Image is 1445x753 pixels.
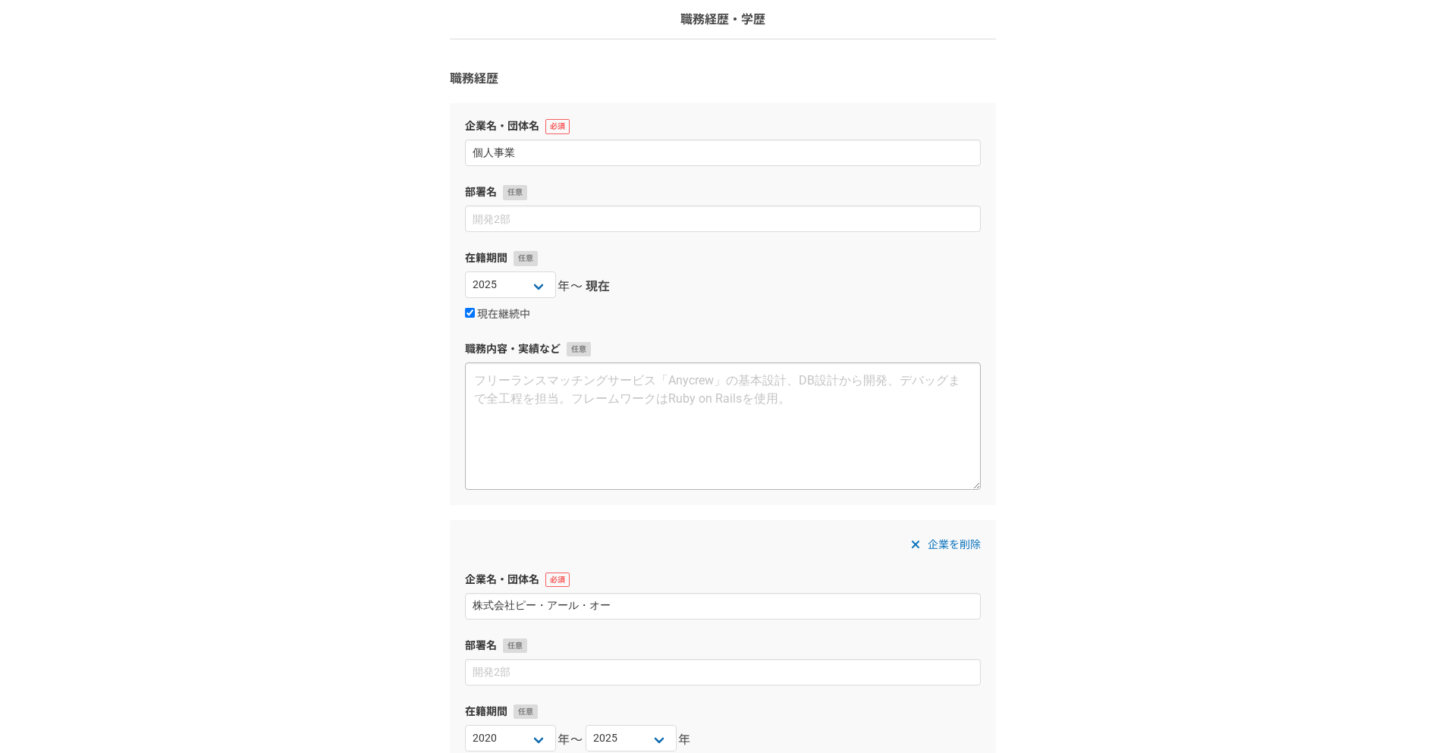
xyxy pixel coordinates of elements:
input: 現在継続中 [465,308,475,318]
label: 在籍期間 [465,704,981,720]
input: エニィクルー株式会社 [465,593,981,620]
input: エニィクルー株式会社 [465,140,981,166]
span: 現在 [586,278,610,296]
h3: 職務経歴 [450,70,996,88]
span: 年〜 [558,278,584,296]
span: 年〜 [558,731,584,749]
label: 企業名・団体名 [465,572,981,588]
label: 企業名・団体名 [465,118,981,134]
label: 職務内容・実績など [465,341,981,357]
label: 部署名 [465,184,981,200]
p: 職務経歴・学歴 [680,11,765,29]
input: 開発2部 [465,659,981,686]
span: 年 [678,731,692,749]
span: 企業を削除 [928,535,981,554]
label: 在籍期間 [465,250,981,266]
label: 現在継続中 [465,308,530,322]
label: 部署名 [465,638,981,654]
input: 開発2部 [465,206,981,232]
